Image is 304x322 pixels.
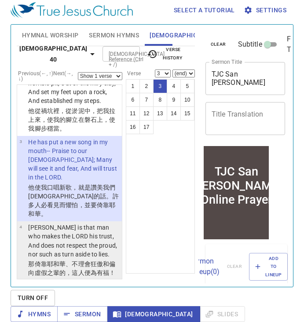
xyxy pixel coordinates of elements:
[205,244,287,289] div: Sermon Lineup(0)clearAdd to Lineup
[245,5,286,16] span: Settings
[174,5,235,16] span: Select a tutorial
[28,223,119,258] p: [PERSON_NAME] is that man who makes the LORD his trust, And does not respect the proud, nor such ...
[167,79,181,93] button: 4
[28,201,115,217] wh7227: 人必看見
[28,116,115,132] wh6965: 我的腳
[11,2,133,18] img: True Jesus Church
[150,30,217,41] span: [DEMOGRAPHIC_DATA]
[28,107,115,132] wh3121: 泥
[114,309,193,320] span: [DEMOGRAPHIC_DATA]
[28,106,119,133] p: 他從禍
[59,125,66,132] wh3559: 。
[167,106,181,121] button: 14
[28,184,121,217] wh7892: ，就是讚美
[28,107,115,132] wh953: 裡，從淤
[180,106,194,121] button: 15
[19,224,22,229] span: 4
[142,44,193,63] button: Verse History
[153,106,167,121] button: 13
[28,70,119,105] p: He also brought me up out of a horrible pit, Out of the miry clay, And set my feet upon a rock, A...
[126,71,141,76] label: Verse
[47,269,116,276] wh3577: 之輩的，這人
[180,93,194,107] button: 10
[28,193,118,217] wh430: 的話。許多
[28,201,115,217] wh7200: 而懼怕
[28,184,121,217] wh5414: 我口
[126,93,140,107] button: 6
[205,39,231,50] button: clear
[189,256,220,277] p: Sermon Lineup ( 0 )
[28,184,121,217] wh2319: 歌
[139,79,154,93] button: 2
[28,260,115,276] wh3068: 、不理會
[170,2,238,18] button: Select a tutorial
[109,269,115,276] wh835: ！
[255,255,282,279] span: Add to Lineup
[180,79,194,93] button: 5
[28,184,121,217] wh6310: 唱新
[19,139,22,144] span: 3
[64,309,101,320] span: Sermon
[18,309,51,320] span: Hymns
[89,30,139,41] span: Sermon Hymns
[28,116,115,132] wh5927: ，使
[35,269,116,276] wh7750: 虛假
[126,106,140,121] button: 11
[139,120,154,134] button: 17
[28,116,115,132] wh7272: 立在磐石
[17,40,101,67] button: [DEMOGRAPHIC_DATA] 40
[167,93,181,107] button: 9
[249,253,288,281] button: Add to Lineup
[28,260,119,277] p: 那倚靠
[28,107,115,132] wh2916: 中，把我拉上來
[11,290,55,306] button: Turn Off
[28,260,115,276] wh4009: 耶和華
[105,49,123,59] input: Type Bible Reference
[18,293,48,304] span: Turn Off
[212,70,279,87] textarea: TJC San [PERSON_NAME] Online Prayer
[153,79,167,93] button: 3
[84,269,116,276] wh1397: 便為有福
[28,183,119,218] p: 他使
[147,46,188,62] span: Verse History
[47,125,66,132] wh838: 穩當
[211,40,226,48] span: clear
[41,210,47,217] wh3068: 。
[28,107,115,132] wh7588: 坑
[139,106,154,121] button: 12
[126,79,140,93] button: 1
[242,2,290,18] button: Settings
[238,39,262,50] span: Subtitle
[22,30,79,41] span: Hymnal Worship
[126,120,140,134] button: 16
[28,138,119,182] p: He has put a new song in my mouth-- Praise to our [DEMOGRAPHIC_DATA]; Many will see it and fear, ...
[139,93,154,107] button: 7
[202,144,271,241] iframe: from-child
[19,43,87,65] b: [DEMOGRAPHIC_DATA] 40
[153,93,167,107] button: 8
[18,71,77,81] label: Previous (←, ↑) Next (→, ↓)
